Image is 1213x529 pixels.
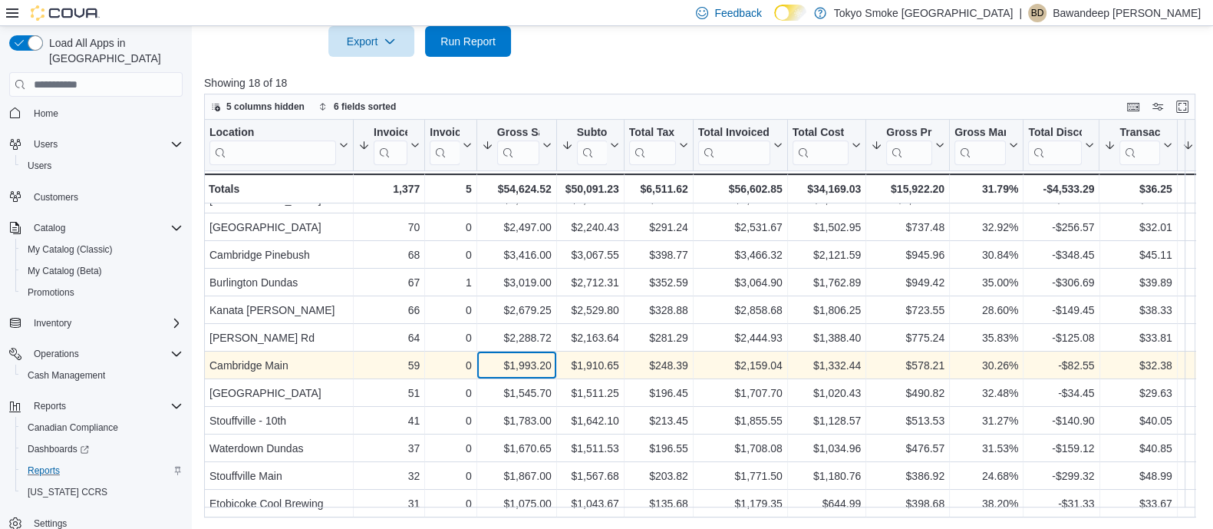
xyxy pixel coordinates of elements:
a: Promotions [21,283,81,302]
div: Total Invoiced [698,126,770,165]
div: $33.67 [1105,495,1172,514]
div: 68 [358,246,420,265]
div: 51 [358,385,420,403]
button: Operations [28,345,85,363]
button: Customers [3,186,189,208]
div: $1,670.65 [482,440,552,458]
div: $281.29 [629,329,688,348]
button: Total Tax [629,126,688,165]
span: Reports [34,400,66,412]
img: Cova [31,5,100,21]
div: -$82.55 [1028,357,1094,375]
div: $248.39 [629,357,688,375]
button: Reports [3,395,189,417]
div: $196.45 [629,385,688,403]
button: Display options [1149,98,1167,116]
div: 64 [358,329,420,348]
div: $45.11 [1105,246,1172,265]
div: Gross Profit [886,126,932,141]
div: $2,679.25 [482,302,552,320]
div: Total Tax [629,126,676,165]
div: $213.45 [629,412,688,431]
span: Reports [28,465,60,477]
div: $1,075.00 [482,495,552,514]
div: Location [209,126,336,165]
input: Dark Mode [774,5,806,21]
div: $2,529.80 [562,302,619,320]
div: 38.20% [954,495,1018,514]
button: 6 fields sorted [312,98,402,116]
div: 32.92% [954,219,1018,237]
button: Reports [28,397,72,415]
div: Gross Sales [497,126,539,141]
div: $476.57 [871,440,944,458]
div: $578.21 [871,357,944,375]
button: Catalog [3,217,189,239]
button: Inventory [3,312,189,334]
a: Customers [28,188,84,207]
button: Enter fullscreen [1173,98,1192,116]
div: -$306.69 [1028,274,1094,293]
div: $1,502.95 [793,219,861,237]
div: $328.88 [629,302,688,320]
button: Total Invoiced [698,126,783,165]
span: Home [34,107,58,120]
div: $3,064.90 [698,274,783,293]
div: $945.96 [871,246,944,265]
div: 24.68% [954,468,1018,486]
span: 6 fields sorted [334,101,396,113]
div: $2,121.59 [793,246,861,265]
button: Users [3,134,189,155]
div: Gross Sales [497,126,539,165]
span: Reports [21,461,183,480]
div: Total Cost [793,126,849,141]
div: -$125.08 [1028,329,1094,348]
div: 35.00% [954,274,1018,293]
span: Reports [28,397,183,415]
div: -$31.33 [1028,495,1094,514]
div: Cambridge Pinebush [209,246,348,265]
div: $737.48 [871,219,944,237]
button: Cash Management [15,365,189,386]
span: Promotions [28,286,74,299]
button: Gross Margin [954,126,1018,165]
span: Dashboards [21,440,183,458]
div: $2,240.43 [562,219,619,237]
div: -$34.45 [1028,385,1094,403]
button: My Catalog (Beta) [15,260,189,282]
button: Users [15,155,189,177]
button: Keyboard shortcuts [1124,98,1142,116]
button: Run Report [425,26,511,57]
span: 5 columns hidden [226,101,305,113]
div: [PERSON_NAME] Rd [209,329,348,348]
span: [US_STATE] CCRS [28,486,107,498]
a: Cash Management [21,366,111,385]
div: $1,910.65 [562,357,619,375]
button: Transaction Average [1104,126,1172,165]
p: Bawandeep [PERSON_NAME] [1053,4,1201,22]
div: $1,043.67 [562,495,619,514]
span: Users [28,160,51,172]
div: -$299.32 [1028,468,1094,486]
div: 35.83% [954,329,1018,348]
div: 41 [358,412,420,431]
div: $1,128.57 [793,412,861,431]
div: Invoices Sold [374,126,407,141]
button: Subtotal [562,126,619,165]
button: [US_STATE] CCRS [15,481,189,503]
div: $2,159.04 [698,357,783,375]
button: Export [328,26,414,57]
div: $48.99 [1105,468,1172,486]
button: Total Discount [1028,126,1094,165]
button: Promotions [15,282,189,303]
div: $398.77 [629,246,688,265]
div: 0 [430,412,471,431]
div: $3,067.55 [562,246,619,265]
div: 28.60% [954,302,1018,320]
div: $1,806.25 [793,302,861,320]
div: 0 [430,219,471,237]
div: $2,444.93 [698,329,783,348]
div: $2,497.00 [482,219,552,237]
div: Total Invoiced [698,126,770,141]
